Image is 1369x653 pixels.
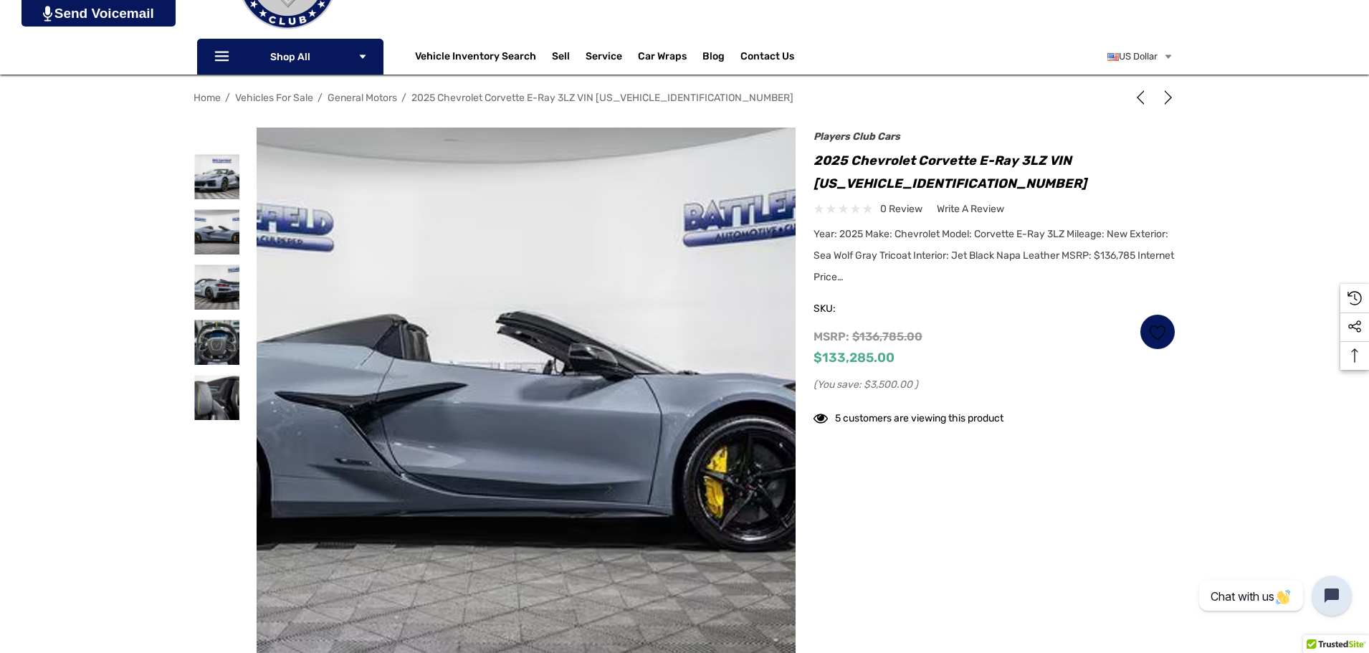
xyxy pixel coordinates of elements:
[197,39,383,75] p: Shop All
[814,350,895,366] span: $133,285.00
[1140,314,1175,350] a: Wish List
[702,50,725,66] a: Blog
[814,330,849,343] span: MSRP:
[937,200,1004,218] a: Write a Review
[864,378,912,391] span: $3,500.00
[814,378,862,391] span: (You save:
[194,85,1175,110] nav: Breadcrumb
[852,330,922,343] span: $136,785.00
[213,49,234,65] svg: Icon Line
[638,50,687,66] span: Car Wraps
[1347,291,1362,305] svg: Recently Viewed
[552,42,586,71] a: Sell
[1155,90,1175,105] a: Next
[1150,324,1166,340] svg: Wish List
[915,378,918,391] span: )
[1107,42,1173,71] a: USD
[1133,90,1153,105] a: Previous
[1347,320,1362,334] svg: Social Media
[814,228,1174,283] span: Year: 2025 Make: Chevrolet Model: Corvette E-Ray 3LZ Mileage: New Exterior: Sea Wolf Gray Tricoat...
[194,320,239,365] img: For Sale 2025 Chevrolet Corvette E-Ray 3LZ VIN 1G1YM3D43S5501064
[586,50,622,66] a: Service
[328,92,397,104] a: General Motors
[880,200,922,218] span: 0 review
[194,209,239,254] img: For Sale 2025 Chevrolet Corvette E-Ray 3LZ VIN 1G1YM3D43S5501064
[740,50,794,66] a: Contact Us
[358,52,368,62] svg: Icon Arrow Down
[43,6,52,22] img: PjwhLS0gR2VuZXJhdG9yOiBHcmF2aXQuaW8gLS0+PHN2ZyB4bWxucz0iaHR0cDovL3d3dy53My5vcmcvMjAwMC9zdmciIHhtb...
[194,375,239,420] img: For Sale 2025 Chevrolet Corvette E-Ray 3LZ VIN 1G1YM3D43S5501064
[194,154,239,199] img: For Sale 2025 Chevrolet Corvette E-Ray 3LZ VIN 1G1YM3D43S5501064
[194,92,221,104] a: Home
[194,264,239,310] img: For Sale 2025 Chevrolet Corvette E-Ray 3LZ VIN 1G1YM3D43S5501064
[937,203,1004,216] span: Write a Review
[638,42,702,71] a: Car Wraps
[411,92,793,104] a: 2025 Chevrolet Corvette E-Ray 3LZ VIN [US_VEHICLE_IDENTIFICATION_NUMBER]
[415,50,536,66] a: Vehicle Inventory Search
[235,92,313,104] a: Vehicles For Sale
[814,149,1175,195] h1: 2025 Chevrolet Corvette E-Ray 3LZ VIN [US_VEHICLE_IDENTIFICATION_NUMBER]
[1340,348,1369,363] svg: Top
[814,299,885,319] span: SKU:
[552,50,570,66] span: Sell
[814,405,1003,427] div: 5 customers are viewing this product
[814,130,900,143] a: Players Club Cars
